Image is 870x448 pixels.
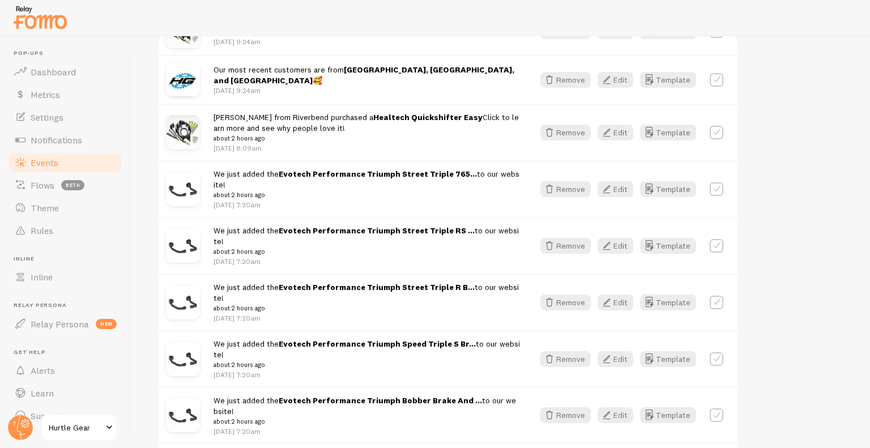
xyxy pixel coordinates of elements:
img: PRN014335-014574-LPK-15.jpg [166,285,200,319]
a: Flows beta [7,174,123,197]
a: Relay Persona new [7,313,123,335]
img: IQSE.jpg [166,116,200,150]
button: Remove [540,351,591,367]
a: Settings [7,106,123,129]
p: [DATE] 7:20am [214,370,520,379]
a: Edit [598,125,640,140]
span: Rules [31,225,53,236]
span: Our most recent customers are from 🥰 [214,65,514,86]
span: We just added the to our website! [214,225,520,257]
img: PRN014335-014574-LPK-14.jpg [166,172,200,206]
a: Evotech Performance Triumph Street Triple RS ... [279,225,475,236]
img: PRN014335-014574-LPK-12.jpg [166,229,200,263]
span: Learn [31,387,54,399]
p: [DATE] 9:24am [214,86,520,95]
span: beta [61,180,84,190]
button: Remove [540,295,591,310]
button: Remove [540,407,591,423]
button: Template [640,125,696,140]
a: Edit [598,295,640,310]
span: Metrics [31,89,60,100]
span: Inline [31,271,53,283]
span: Inline [14,255,123,263]
small: about 2 hours ago [214,246,520,257]
button: Template [640,351,696,367]
button: Template [640,238,696,254]
strong: [GEOGRAPHIC_DATA], [GEOGRAPHIC_DATA], and [GEOGRAPHIC_DATA] [214,65,514,86]
a: Metrics [7,83,123,106]
button: Remove [540,72,591,88]
a: Evotech Performance Triumph Bobber Brake And ... [279,395,482,406]
a: Hurtle Gear [41,414,117,441]
span: We just added the to our website! [214,282,520,314]
span: Theme [31,202,59,214]
button: Edit [598,72,633,88]
img: PRN014335-014574-LPK-05.jpg [166,398,200,432]
button: Template [640,72,696,88]
button: Edit [598,295,633,310]
p: [DATE] 7:20am [214,426,520,436]
span: new [96,319,117,329]
a: Evotech Performance Triumph Street Triple R B... [279,282,475,292]
button: Template [640,407,696,423]
a: Dashboard [7,61,123,83]
span: Relay Persona [14,302,123,309]
p: [DATE] 7:20am [214,257,520,266]
a: Rules [7,219,123,242]
span: We just added the to our website! [214,339,520,370]
span: Support [31,410,64,421]
span: Pop-ups [14,50,123,57]
img: RwA8Sq9yR9GpIBTcIebA [166,63,200,97]
button: Template [640,295,696,310]
small: about 2 hours ago [214,303,520,313]
small: about 2 hours ago [214,133,520,143]
button: Edit [598,238,633,254]
button: Edit [598,181,633,197]
a: Edit [598,238,640,254]
span: Events [31,157,58,168]
small: about 2 hours ago [214,416,520,426]
button: Edit [598,351,633,367]
button: Edit [598,407,633,423]
span: Hurtle Gear [49,421,103,434]
a: Edit [598,72,640,88]
a: Events [7,151,123,174]
span: We just added the to our website! [214,169,520,200]
button: Remove [540,181,591,197]
a: Evotech Performance Triumph Street Triple 765... [279,169,477,179]
span: Relay Persona [31,318,89,330]
span: Notifications [31,134,82,146]
small: about 2 hours ago [214,360,520,370]
span: Dashboard [31,66,76,78]
a: Edit [598,351,640,367]
a: Learn [7,382,123,404]
a: Edit [598,181,640,197]
button: Template [640,181,696,197]
button: Edit [598,125,633,140]
a: Alerts [7,359,123,382]
img: fomo-relay-logo-orange.svg [12,3,69,32]
a: Inline [7,266,123,288]
span: Alerts [31,365,55,376]
button: Remove [540,125,591,140]
p: [DATE] 7:20am [214,313,520,323]
a: Healtech Quickshifter Easy [373,112,483,122]
a: Support [7,404,123,427]
span: Get Help [14,349,123,356]
p: [DATE] 7:20am [214,200,520,210]
p: [DATE] 8:09am [214,143,520,153]
button: Remove [540,238,591,254]
small: about 2 hours ago [214,190,520,200]
p: [DATE] 9:24am [214,37,520,46]
span: [PERSON_NAME] from Riverbend purchased a Click to learn more and see why people love it! [214,112,520,144]
a: Edit [598,407,640,423]
span: Settings [31,112,63,123]
span: We just added the to our website! [214,395,520,427]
